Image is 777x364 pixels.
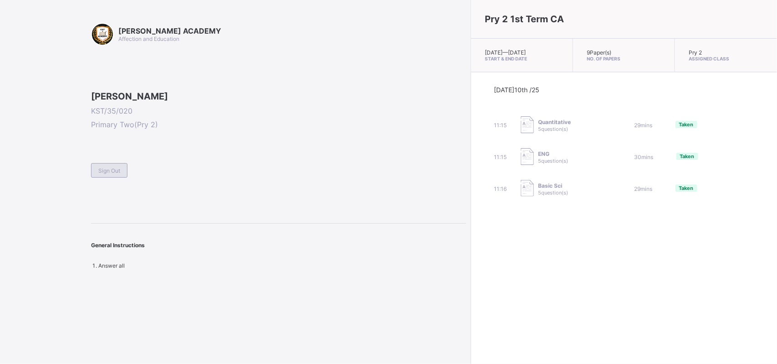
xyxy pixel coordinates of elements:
[521,180,534,197] img: take_paper.cd97e1aca70de81545fe8e300f84619e.svg
[635,185,653,192] span: 29 mins
[538,126,569,132] span: 5 question(s)
[118,35,179,42] span: Affection and Education
[587,56,661,61] span: No. of Papers
[494,86,540,94] span: [DATE] 10th /25
[91,120,466,129] span: Primary Two ( Pry 2 )
[635,154,654,160] span: 30 mins
[679,185,694,191] span: Taken
[689,56,763,61] span: Assigned Class
[538,158,569,164] span: 5 question(s)
[494,122,507,129] span: 11:15
[485,56,559,61] span: Start & End Date
[485,49,526,56] span: [DATE] — [DATE]
[485,14,564,25] span: Pry 2 1st Term CA
[98,262,125,269] span: Answer all
[679,121,694,128] span: Taken
[494,185,507,192] span: 11:16
[118,26,221,35] span: [PERSON_NAME] ACADEMY
[91,106,466,115] span: KST/35/020
[635,122,653,129] span: 29 mins
[689,49,702,56] span: Pry 2
[521,116,534,133] img: take_paper.cd97e1aca70de81545fe8e300f84619e.svg
[538,150,569,157] span: ENG
[538,119,571,125] span: Quantitative
[680,153,695,160] span: Taken
[538,189,569,196] span: 5 question(s)
[98,167,120,174] span: Sign Out
[521,148,534,165] img: take_paper.cd97e1aca70de81545fe8e300f84619e.svg
[91,242,145,249] span: General Instructions
[587,49,611,56] span: 9 Paper(s)
[91,91,466,102] span: [PERSON_NAME]
[494,154,507,160] span: 11:15
[538,182,569,189] span: Basic Sci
